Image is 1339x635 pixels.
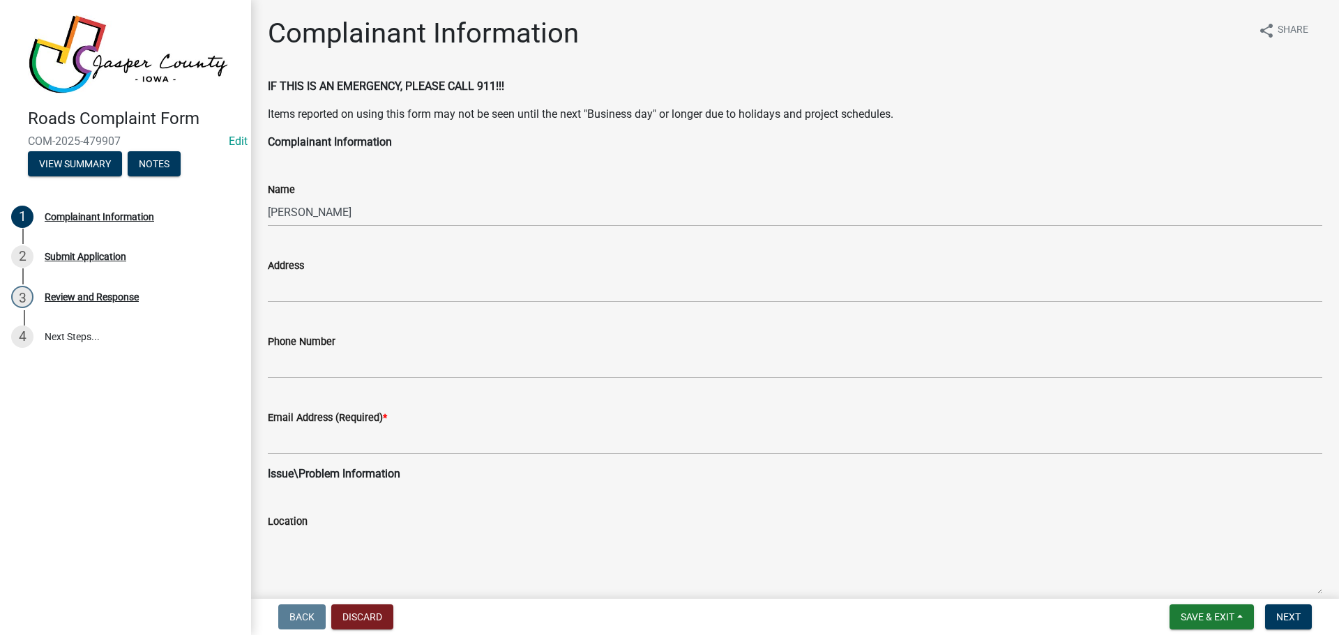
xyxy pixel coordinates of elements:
[28,15,229,94] img: Jasper County, Iowa
[11,326,33,348] div: 4
[268,467,400,480] strong: Issue\Problem Information
[1170,604,1254,629] button: Save & Exit
[28,151,122,176] button: View Summary
[11,245,33,268] div: 2
[1278,22,1308,39] span: Share
[1247,17,1319,44] button: shareShare
[45,212,154,222] div: Complainant Information
[268,185,295,195] label: Name
[268,517,308,527] label: Location
[268,17,579,50] h1: Complainant Information
[128,151,181,176] button: Notes
[268,135,392,148] strong: Complainant Information
[278,604,326,629] button: Back
[1265,604,1312,629] button: Next
[1258,22,1275,39] i: share
[45,292,139,302] div: Review and Response
[11,286,33,308] div: 3
[128,159,181,170] wm-modal-confirm: Notes
[331,604,393,629] button: Discard
[268,79,504,93] strong: IF THIS IS AN EMERGENCY, PLEASE CALL 911!!!
[268,337,335,347] label: Phone Number
[268,413,387,423] label: Email Address (Required)
[28,109,240,129] h4: Roads Complaint Form
[268,261,304,271] label: Address
[229,135,248,148] a: Edit
[28,135,223,148] span: COM-2025-479907
[1181,611,1234,622] span: Save & Exit
[11,206,33,228] div: 1
[28,159,122,170] wm-modal-confirm: Summary
[45,252,126,261] div: Submit Application
[1276,611,1301,622] span: Next
[268,106,1322,123] p: Items reported on using this form may not be seen until the next "Business day" or longer due to ...
[289,611,315,622] span: Back
[229,135,248,148] wm-modal-confirm: Edit Application Number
